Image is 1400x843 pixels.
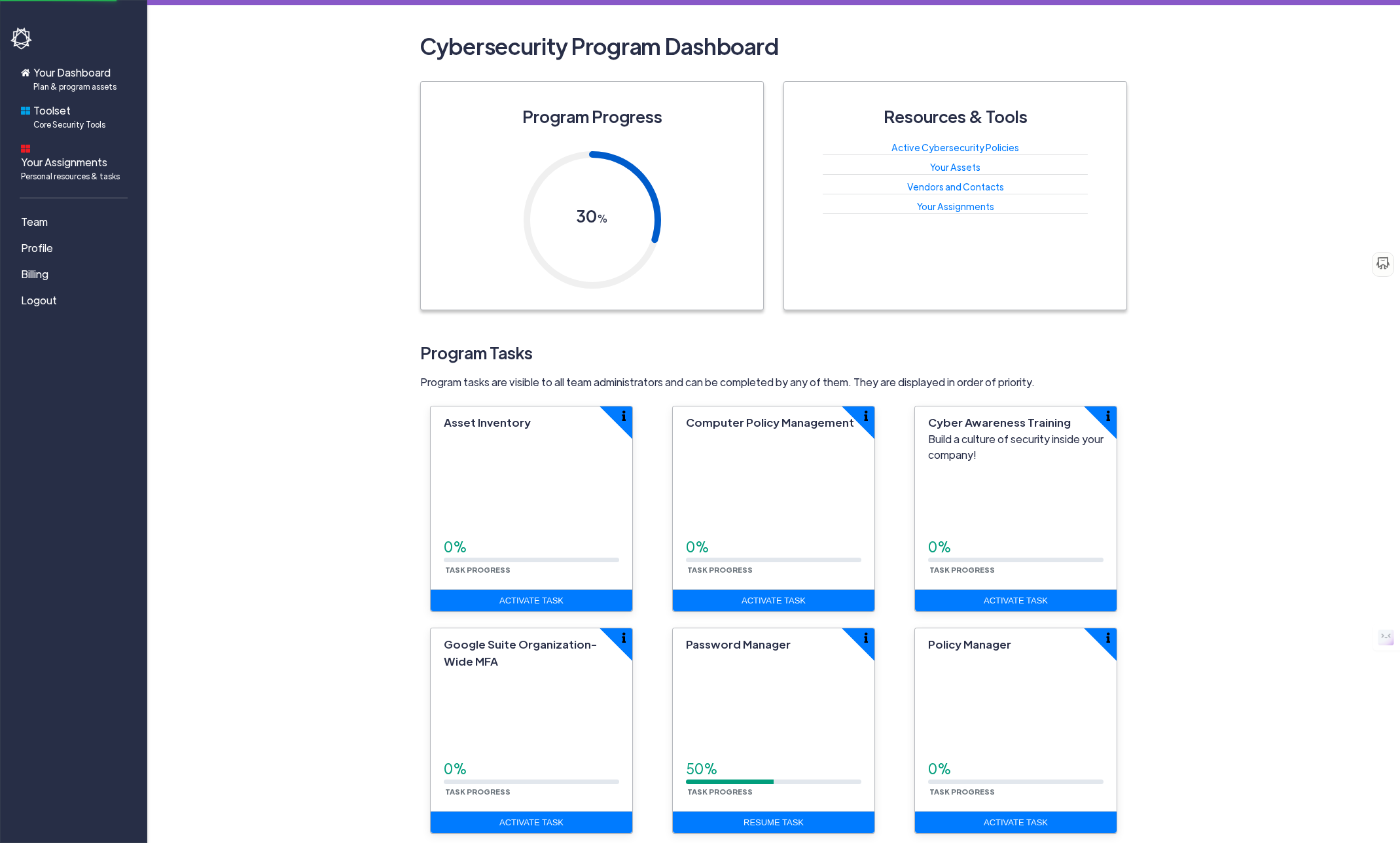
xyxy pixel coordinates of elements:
a: Billing [10,261,141,287]
h3: 30 [576,200,608,235]
span: Logout [21,293,57,308]
small: Task Progress [686,565,754,574]
span: Billing [21,266,48,282]
span: Your Assignments [21,154,120,182]
img: info-icon.svg [864,632,868,643]
a: ToolsetCore Security Tools [10,98,141,135]
a: Activate Task [673,590,874,612]
span: Policy Manager [928,637,1011,651]
img: havoc-shield-logo-white.png [10,27,34,50]
span: Team [21,214,48,230]
span: Asset Inventory [444,415,531,429]
a: Vendors and Contacts [907,181,1004,192]
p: Build a culture of security inside your company! [928,431,1104,463]
span: Cyber Awareness Training [928,415,1071,429]
span: Plan & program assets [33,81,117,92]
small: Task Progress [928,565,996,574]
a: Profile [10,235,141,261]
div: 50% [686,759,861,780]
a: Activate Task [915,590,1117,612]
a: Your Assignments [917,200,994,212]
span: Core Security Tools [33,118,105,130]
span: % [597,211,608,225]
div: 0% [444,537,619,558]
img: dashboard-icon.svg [21,144,30,153]
a: Your AssignmentsPersonal resources & tasks [10,135,141,187]
h3: Program Progress [522,100,662,133]
div: 0% [928,537,1104,558]
small: Task Progress [686,787,754,796]
h2: Cybersecurity Program Dashboard [420,26,1127,65]
span: Your Dashboard [33,65,117,92]
small: Task Progress [444,565,512,574]
h3: Program Tasks [420,336,1127,369]
small: Task Progress [928,787,996,796]
a: Team [10,209,141,235]
img: info-icon.svg [622,632,626,643]
a: Resume Task [673,812,874,834]
img: info-icon.svg [1106,410,1110,421]
a: Activate Task [431,590,632,612]
img: foundations-icon.svg [21,106,30,115]
h3: Resources & Tools [884,100,1028,133]
div: 0% [444,759,619,780]
img: home-icon.svg [21,68,30,77]
span: Toolset [33,103,105,130]
span: Google Suite Organization-Wide MFA [444,637,597,668]
a: Active Cybersecurity Policies [891,141,1019,153]
a: Activate Task [431,812,632,834]
span: Personal resources & tasks [21,170,120,182]
div: 0% [928,759,1104,780]
span: Profile [21,240,53,256]
img: info-icon.svg [622,410,626,421]
img: info-icon.svg [864,410,868,421]
span: Password Manager [686,637,791,651]
small: Task Progress [444,787,512,796]
a: Your DashboardPlan & program assets [10,60,141,98]
a: Activate Task [915,812,1117,834]
div: 0% [686,537,861,558]
a: Your Assets [930,161,980,173]
p: Program tasks are visible to all team administrators and can be completed by any of them. They ar... [420,374,1127,390]
img: info-icon.svg [1106,632,1110,643]
a: Logout [10,287,141,314]
span: Computer Policy Management [686,415,854,429]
